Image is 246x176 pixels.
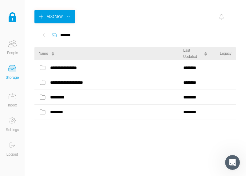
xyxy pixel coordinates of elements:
div: Name [39,50,48,57]
button: Add New [34,10,75,23]
div: Add New [47,14,63,20]
div: Legacy [220,50,232,57]
div: Inbox [8,102,17,108]
iframe: Intercom live chat [225,155,240,170]
div: Logout [6,151,18,158]
div: People [7,50,18,56]
div: Storage [6,74,19,81]
div: Settings [6,127,19,133]
div: Last Updated [183,47,200,60]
